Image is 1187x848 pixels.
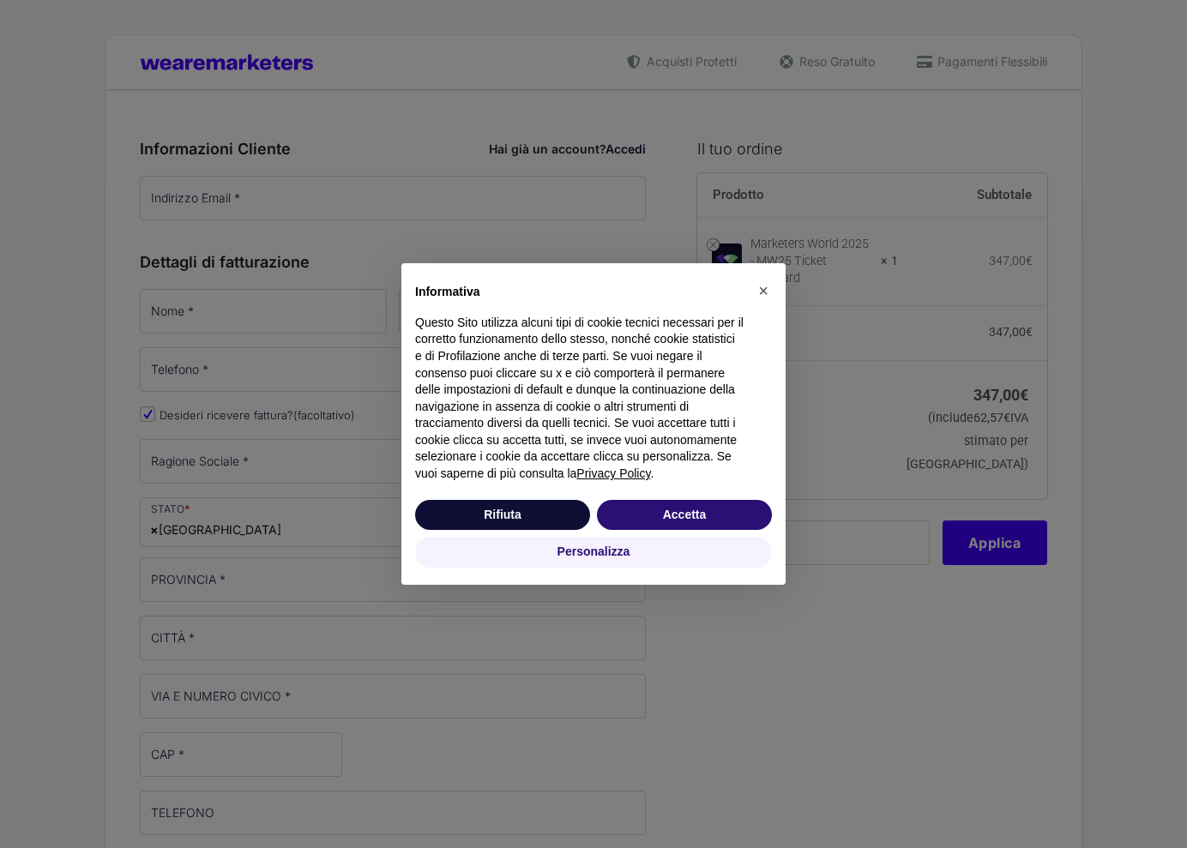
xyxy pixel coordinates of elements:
[415,500,590,531] button: Rifiuta
[576,466,650,480] a: Privacy Policy
[597,500,772,531] button: Accetta
[415,537,772,568] button: Personalizza
[415,315,744,483] p: Questo Sito utilizza alcuni tipi di cookie tecnici necessari per il corretto funzionamento dello ...
[14,781,65,833] iframe: Customerly Messenger Launcher
[415,284,744,301] h2: Informativa
[758,281,768,300] span: ×
[750,277,777,304] button: Chiudi questa informativa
